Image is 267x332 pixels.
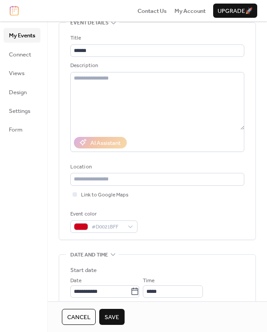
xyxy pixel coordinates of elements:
span: Settings [9,107,30,116]
a: Contact Us [138,6,167,15]
a: My Events [4,28,40,42]
span: Design [9,88,27,97]
span: Contact Us [138,7,167,16]
span: Date and time [70,251,108,260]
span: My Account [174,7,206,16]
a: Form [4,122,40,136]
span: Connect [9,50,31,59]
div: Location [70,163,243,172]
span: Time [143,276,154,285]
span: Cancel [67,313,90,322]
span: Date [70,276,81,285]
div: Description [70,61,243,70]
span: Event details [70,19,109,28]
span: Link to Google Maps [81,191,129,200]
div: Title [70,34,243,43]
span: My Events [9,31,35,40]
span: Upgrade 🚀 [218,7,253,16]
button: Upgrade🚀 [213,4,257,18]
div: Event color [70,210,136,219]
span: #D0021BFF [92,223,123,232]
span: Views [9,69,24,78]
a: Settings [4,104,40,118]
span: Save [105,313,119,322]
a: Design [4,85,40,99]
a: My Account [174,6,206,15]
div: Start date [70,266,97,275]
a: Connect [4,47,40,61]
button: Save [99,309,125,325]
a: Views [4,66,40,80]
span: Form [9,125,23,134]
img: logo [10,6,19,16]
button: Cancel [62,309,96,325]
